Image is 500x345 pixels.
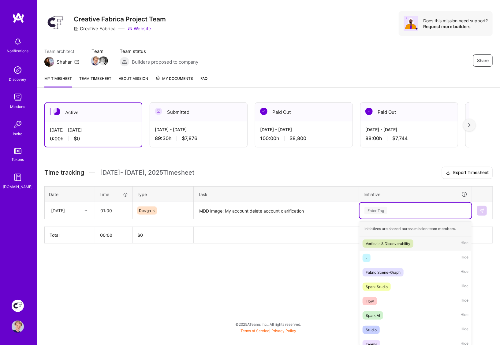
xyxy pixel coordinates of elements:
span: Hide [461,254,468,262]
img: Paid Out [365,108,373,115]
div: Does this mission need support? [423,18,488,24]
div: Initiative [364,191,468,198]
div: Discovery [9,76,27,83]
i: icon Download [446,170,451,176]
span: Builders proposed to company [132,59,198,65]
span: $0 [74,135,80,142]
span: $7,744 [392,135,408,142]
div: [DATE] - [DATE] [50,127,137,133]
div: Invite [13,131,23,137]
span: Team status [120,48,198,54]
span: $ 0 [137,232,143,238]
div: Fabric Scene-Graph [366,269,401,276]
span: Hide [461,326,468,334]
div: Time [99,191,128,198]
textarea: MDD image; My account delete account clarification [194,203,358,219]
a: FAQ [200,75,207,87]
img: teamwork [12,91,24,103]
img: User Avatar [12,321,24,333]
img: Builders proposed to company [120,57,129,67]
span: Hide [461,268,468,276]
div: Tokens [12,156,24,163]
img: Active [53,108,60,115]
i: icon Chevron [84,209,88,212]
img: Avatar [404,16,418,31]
div: Missions [10,103,25,110]
span: $7,876 [182,135,197,142]
span: My Documents [155,75,193,82]
div: Shahar [57,59,72,65]
i: icon CompanyGray [74,26,79,31]
div: Verticals & Discoverability [366,240,410,247]
img: Submit [479,208,484,213]
a: Website [128,25,151,32]
div: Paid Out [360,103,458,121]
div: Studio [366,327,377,333]
span: Hide [461,297,468,305]
span: Time tracking [44,169,84,176]
div: Enter Tag [364,206,387,215]
span: | [241,328,296,333]
div: 100:00 h [260,135,348,142]
span: Team [91,48,107,54]
div: Submitted [150,103,247,121]
div: Active [45,103,142,122]
span: [DATE] - [DATE] , 2025 Timesheet [100,169,194,176]
img: bell [12,35,24,48]
div: 0:00 h [50,135,137,142]
img: Creative Fabrica Project Team [12,300,24,312]
img: tokens [14,148,21,154]
th: Type [132,186,194,202]
a: About Mission [119,75,148,87]
img: Team Member Avatar [99,56,108,65]
th: Date [45,186,95,202]
img: Team Architect [44,57,54,67]
img: right [468,123,471,127]
div: Spark Studio [366,284,388,290]
button: Share [473,54,493,67]
div: - [366,255,368,261]
div: Request more builders [423,24,488,29]
img: logo [12,12,24,23]
a: Terms of Service [241,328,269,333]
a: My timesheet [44,75,72,87]
div: © 2025 ATeams Inc., All rights reserved. [37,317,500,332]
img: discovery [12,64,24,76]
a: Team timesheet [79,75,111,87]
div: Paid Out [255,103,353,121]
a: Privacy Policy [271,328,296,333]
img: Invite [12,118,24,131]
img: Submitted [155,108,162,115]
input: HH:MM [95,202,132,219]
div: Flow [366,298,374,304]
div: 89:30 h [155,135,242,142]
a: Creative Fabrica Project Team [10,300,25,312]
a: Team Member Avatar [99,56,107,66]
div: Creative Fabrica [74,25,115,32]
span: Hide [461,311,468,320]
a: Team Member Avatar [91,56,99,66]
span: $8,800 [289,135,306,142]
div: Spark AI [366,312,380,319]
span: Hide [461,239,468,248]
div: [DOMAIN_NAME] [3,184,33,190]
i: icon Mail [74,59,79,64]
div: Notifications [7,48,29,54]
img: Company Logo [44,11,66,33]
div: 88:00 h [365,135,453,142]
div: [DATE] - [DATE] [260,126,348,133]
a: My Documents [155,75,193,87]
h3: Creative Fabrica Project Team [74,15,166,23]
span: Hide [461,283,468,291]
div: [DATE] [51,207,65,214]
div: [DATE] - [DATE] [365,126,453,133]
th: Task [194,186,359,202]
img: guide book [12,171,24,184]
button: Export Timesheet [442,167,493,179]
span: Design [139,208,151,213]
th: Total [45,227,95,243]
div: [DATE] - [DATE] [155,126,242,133]
img: Team Member Avatar [91,56,100,65]
span: Team architect [44,48,79,54]
th: 00:00 [95,227,132,243]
